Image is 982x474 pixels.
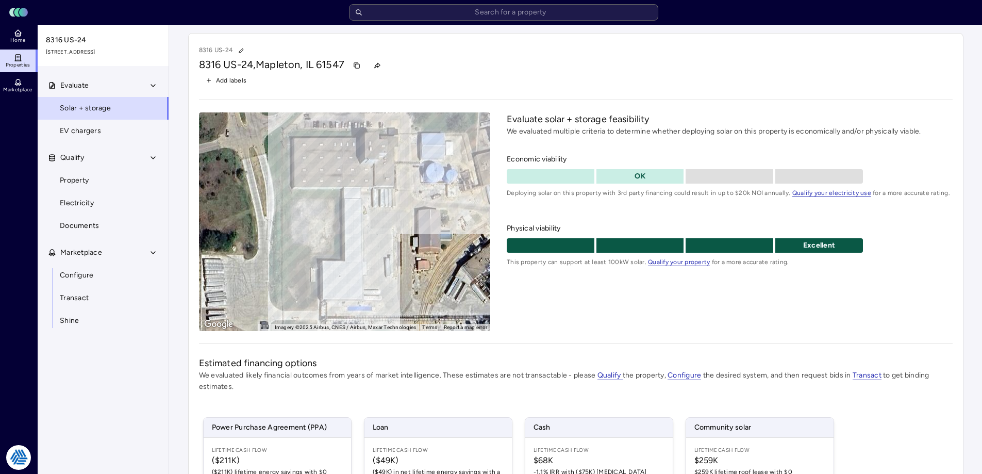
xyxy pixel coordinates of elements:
span: $259K [694,454,825,467]
a: Open this area in Google Maps (opens a new window) [202,318,236,331]
span: Evaluate [60,80,89,91]
span: Configure [668,371,701,380]
span: Configure [60,270,93,281]
span: Lifetime Cash Flow [694,446,825,454]
span: Add labels [216,75,247,86]
span: Mapleton, IL 61547 [256,58,344,71]
span: Properties [6,62,30,68]
span: Community solar [686,418,834,437]
span: Transact [60,292,89,304]
span: Imagery ©2025 Airbus, CNES / Airbus, Maxar Technologies [275,324,417,330]
span: Lifetime Cash Flow [534,446,664,454]
span: Property [60,175,89,186]
input: Search for a property [349,4,658,21]
span: Physical viability [507,223,952,234]
a: Transact [853,371,881,380]
p: 8316 US-24 [199,44,248,57]
span: Deploying solar on this property with 3rd party financing could result in up to $20k NOI annually... [507,188,952,198]
span: Qualify your property [648,258,710,266]
span: $68K [534,454,664,467]
button: Add labels [199,74,254,87]
span: Power Purchase Agreement (PPA) [204,418,351,437]
span: Economic viability [507,154,952,165]
a: Configure [37,264,169,287]
p: We evaluated likely financial outcomes from years of market intelligence. These estimates are not... [199,370,953,393]
p: Excellent [775,240,863,251]
a: Configure [668,371,701,380]
a: Qualify your property [648,258,710,266]
a: Documents [37,215,169,237]
img: Tradition Energy [6,445,31,470]
button: Evaluate [38,74,170,97]
span: Cash [525,418,673,437]
span: Electricity [60,198,94,209]
span: Marketplace [60,247,102,258]
span: Loan [364,418,512,437]
span: Solar + storage [60,103,111,114]
a: Solar + storage [37,97,169,120]
span: Qualify [60,152,84,164]
span: ($211K) [212,454,343,467]
a: Qualify [597,371,623,380]
a: EV chargers [37,120,169,142]
span: 8316 US-24 [46,35,161,46]
span: Transact [853,371,881,380]
a: Property [37,169,169,192]
span: Qualify [597,371,623,380]
span: [STREET_ADDRESS] [46,48,161,56]
a: Shine [37,309,169,332]
a: Report a map error [444,324,488,330]
span: Marketplace [3,87,32,93]
img: Google [202,318,236,331]
span: Documents [60,220,99,232]
a: Terms [422,324,437,330]
p: We evaluated multiple criteria to determine whether deploying solar on this property is economica... [507,126,952,137]
span: ($49K) [373,454,504,467]
a: Transact [37,287,169,309]
span: This property can support at least 100kW solar. for a more accurate rating. [507,257,952,267]
button: Marketplace [38,241,170,264]
span: Home [10,37,25,43]
span: Qualify your electricity use [792,189,871,197]
button: Qualify [38,146,170,169]
span: Shine [60,315,79,326]
button: Keyboard shortcuts [261,324,268,329]
h2: Estimated financing options [199,356,953,370]
span: EV chargers [60,125,101,137]
span: Lifetime Cash Flow [212,446,343,454]
p: OK [596,171,684,182]
span: 8316 US-24, [199,58,256,71]
a: Qualify your electricity use [792,189,871,197]
a: Electricity [37,192,169,215]
h2: Evaluate solar + storage feasibility [507,112,952,126]
span: Lifetime Cash Flow [373,446,504,454]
